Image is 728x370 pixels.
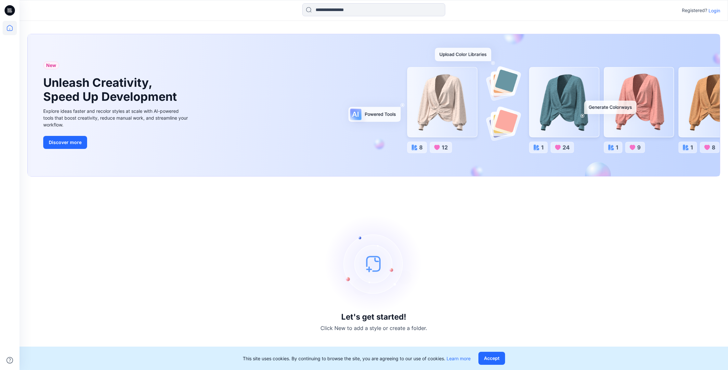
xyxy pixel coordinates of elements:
a: Discover more [43,136,189,149]
h1: Unleash Creativity, Speed Up Development [43,76,180,104]
span: New [46,61,56,69]
p: Login [708,7,720,14]
p: This site uses cookies. By continuing to browse the site, you are agreeing to our use of cookies. [243,355,471,362]
button: Discover more [43,136,87,149]
p: Click New to add a style or create a folder. [320,324,427,332]
a: Learn more [447,356,471,361]
button: Accept [478,352,505,365]
p: Registered? [682,7,707,14]
img: empty-state-image.svg [325,215,422,312]
div: Explore ideas faster and recolor styles at scale with AI-powered tools that boost creativity, red... [43,108,189,128]
h3: Let's get started! [341,312,406,322]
